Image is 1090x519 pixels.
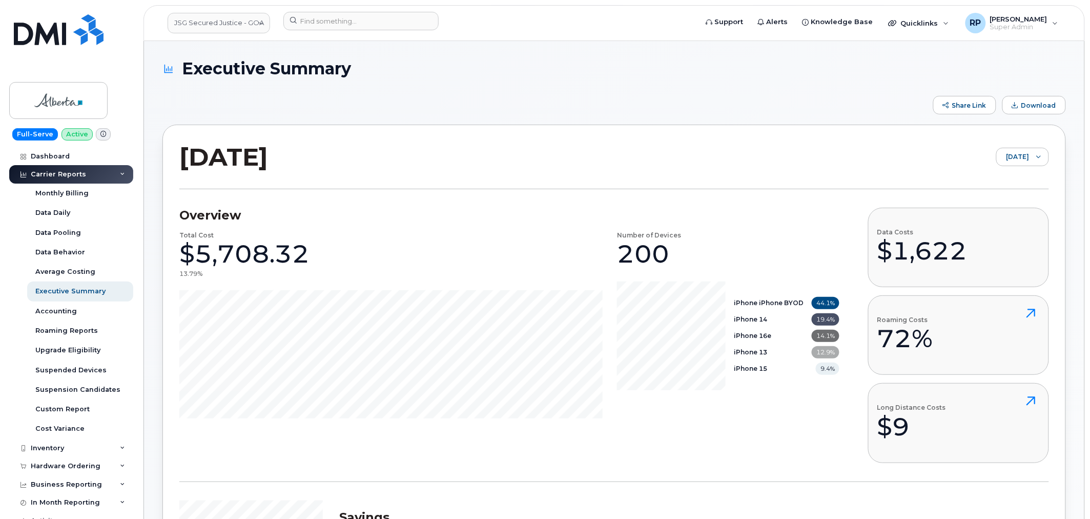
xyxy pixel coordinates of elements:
[812,313,839,326] span: 19.4%
[179,269,202,278] div: 13.79%
[734,315,767,323] b: iPhone 14
[734,365,767,372] b: iPhone 15
[734,332,771,340] b: iPhone 16e
[952,102,986,109] span: Share Link
[179,142,268,172] h2: [DATE]
[812,330,839,342] span: 14.1%
[877,404,945,411] h4: Long Distance Costs
[734,348,767,356] b: iPhone 13
[816,363,839,375] span: 9.4%
[877,316,933,323] h4: Roaming Costs
[734,299,804,307] b: iPhone iPhone BYOD
[617,232,681,238] h4: Number of Devices
[179,232,214,238] h4: Total Cost
[877,229,967,235] h4: Data Costs
[1002,96,1066,114] button: Download
[877,323,933,354] div: 72%
[179,238,310,269] div: $5,708.32
[877,411,945,442] div: $9
[812,346,839,358] span: 12.9%
[182,59,351,77] span: Executive Summary
[617,238,669,269] div: 200
[868,295,1049,375] button: Roaming Costs72%
[812,297,839,309] span: 44.1%
[868,383,1049,463] button: Long Distance Costs$9
[179,208,839,223] h3: Overview
[1021,102,1056,109] span: Download
[933,96,996,114] button: Share Link
[997,148,1029,167] span: August 2025
[877,235,967,266] div: $1,622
